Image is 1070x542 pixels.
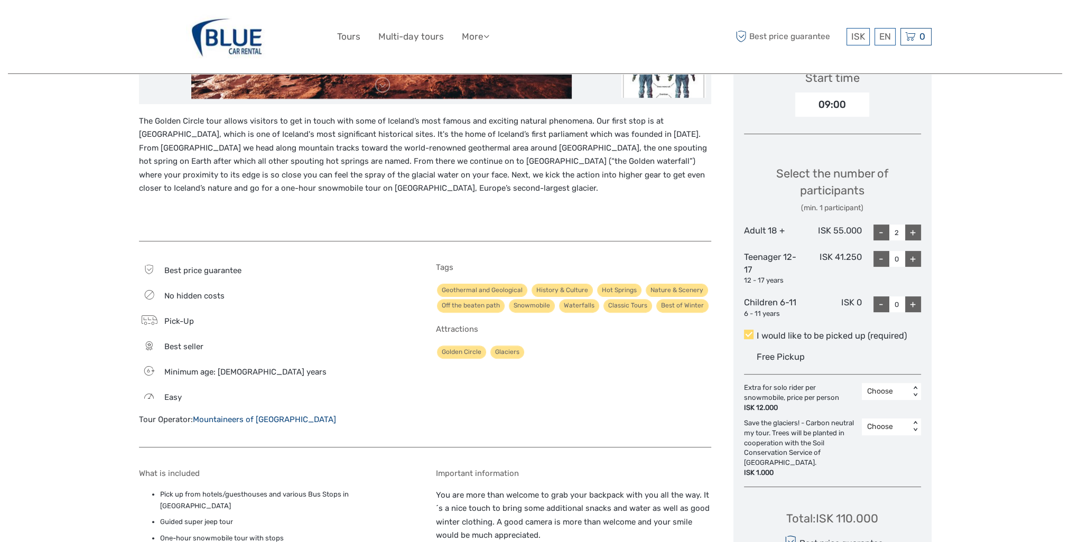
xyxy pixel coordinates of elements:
div: 09:00 [795,92,869,117]
a: Mountaineers of [GEOGRAPHIC_DATA] [193,415,336,424]
div: - [873,225,889,240]
span: Free Pickup [757,352,805,362]
div: Teenager 12-17 [744,251,803,286]
div: 12 - 17 years [744,276,803,286]
span: Easy [164,393,182,402]
div: Tour Operator: [139,414,414,425]
span: ISK [851,31,865,42]
button: Open LiveChat chat widget [122,16,134,29]
div: ISK 1.000 [744,468,857,478]
div: + [905,251,921,267]
div: ISK 0 [803,296,862,319]
div: + [905,296,921,312]
div: (min. 1 participant) [744,203,921,213]
div: < > [910,386,919,397]
a: Multi-day tours [378,29,444,44]
div: Select the number of participants [744,165,921,213]
a: Geothermal and Geological [437,284,527,297]
h5: Important information [436,469,711,478]
span: 6 [141,367,156,375]
div: ISK 41.250 [803,251,862,286]
a: More [462,29,489,44]
a: Off the beaten path [437,299,505,312]
div: EN [874,28,896,45]
a: Golden Circle [437,345,486,359]
span: 0 [918,31,927,42]
span: Best price guarantee [164,266,241,275]
span: Best seller [164,342,203,351]
img: 327-f1504865-485a-4622-b32e-96dd980bccfc_logo_big.jpg [186,8,268,66]
div: Total : ISK 110.000 [786,510,878,527]
h5: What is included [139,469,414,478]
a: Waterfalls [559,299,599,312]
span: Pick-Up [164,316,194,326]
span: Best price guarantee [733,28,844,45]
span: Minimum age: [DEMOGRAPHIC_DATA] years [164,367,327,377]
div: 6 - 11 years [744,309,803,319]
p: We're away right now. Please check back later! [15,18,119,27]
a: Snowmobile [509,299,555,312]
div: Children 6-11 [744,296,803,319]
a: Hot Springs [597,284,641,297]
a: History & Culture [532,284,593,297]
span: No hidden costs [164,291,225,301]
h5: Tags [436,263,711,272]
div: - [873,251,889,267]
li: Guided super jeep tour [160,516,414,528]
a: Best of Winter [656,299,709,312]
a: Glaciers [490,345,524,359]
div: ISK 12.000 [744,403,857,413]
div: Save the glaciers! - Carbon neutral my tour. Trees will be planted in cooperation with the Soil C... [744,418,862,478]
p: The Golden Circle tour allows visitors to get in touch with some of Iceland’s most famous and exc... [139,115,711,195]
label: I would like to be picked up (required) [744,330,921,342]
a: Nature & Scenery [646,284,708,297]
div: ISK 55.000 [803,225,862,240]
div: < > [910,421,919,432]
div: - [873,296,889,312]
a: Classic Tours [603,299,652,312]
a: Tours [337,29,360,44]
div: + [905,225,921,240]
h5: Attractions [436,324,711,334]
div: Adult 18 + [744,225,803,240]
li: Pick up from hotels/guesthouses and various Bus Stops in [GEOGRAPHIC_DATA] [160,489,414,512]
div: Choose [867,422,905,432]
div: Extra for solo rider per snowmobile, price per person [744,383,862,413]
div: Start time [805,70,860,86]
div: Choose [867,386,905,397]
